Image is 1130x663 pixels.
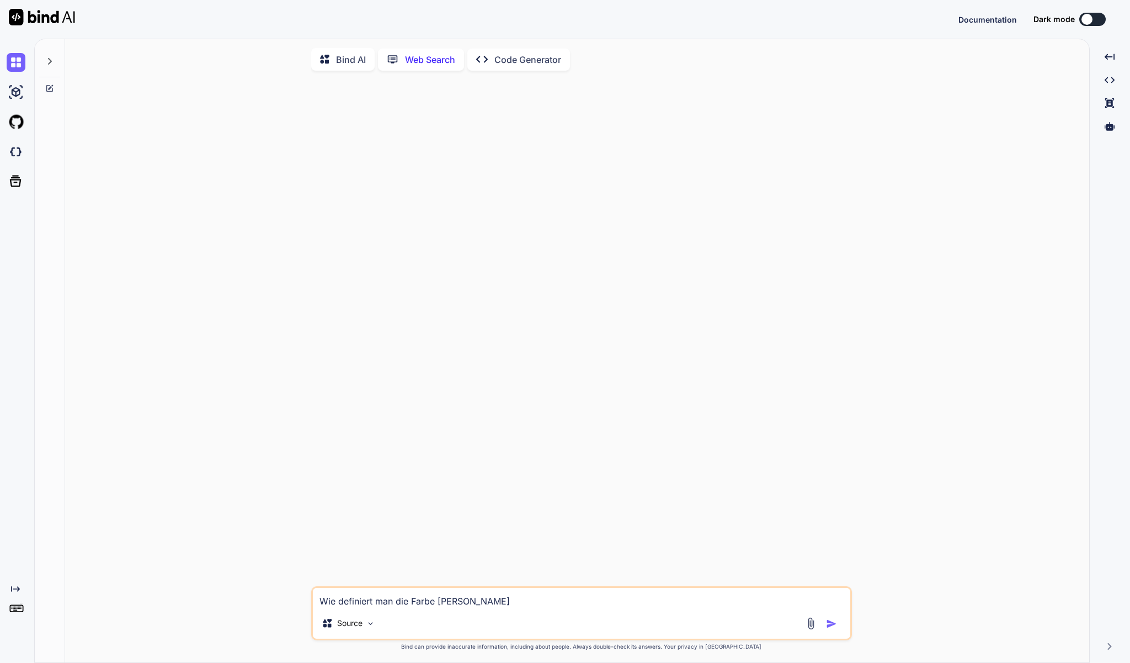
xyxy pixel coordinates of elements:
[826,618,837,629] img: icon
[311,643,852,651] p: Bind can provide inaccurate information, including about people. Always double-check its answers....
[958,15,1017,24] span: Documentation
[958,14,1017,25] button: Documentation
[7,53,25,72] img: chat
[7,113,25,131] img: githubLight
[9,9,75,25] img: Bind AI
[313,588,850,608] textarea: Wie definiert man die Farbe [PERSON_NAME]
[405,53,455,66] p: Web Search
[7,83,25,102] img: ai-studio
[494,53,561,66] p: Code Generator
[7,142,25,161] img: darkCloudIdeIcon
[337,618,363,629] p: Source
[336,53,366,66] p: Bind AI
[366,619,375,628] img: Pick Models
[1033,14,1075,25] span: Dark mode
[804,617,817,630] img: attachment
